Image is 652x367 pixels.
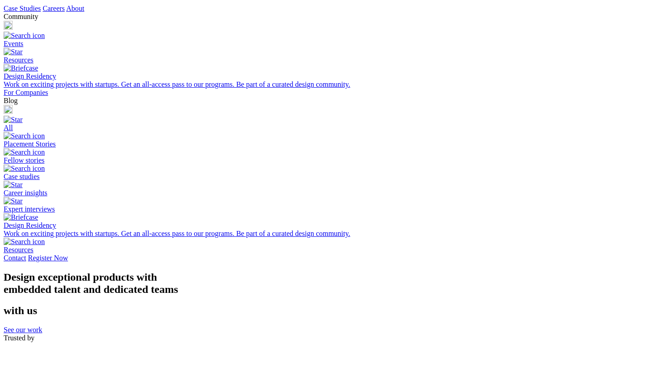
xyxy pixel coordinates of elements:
[4,246,648,254] div: Resources
[4,213,648,238] a: Briefcase Design Residency Work on exciting projects with startups. Get an all-access pass to our...
[4,205,648,213] div: Expert interviews
[4,326,42,334] a: See our work
[4,32,648,48] a: Search icon Events
[4,32,45,40] img: Search icon
[4,124,648,132] div: All
[4,48,648,64] a: Star Resources
[4,64,648,89] a: Briefcase Design Residency Work on exciting projects with startups. Get an all-access pass to our...
[4,221,648,230] div: Design Residency
[4,148,45,156] img: Search icon
[4,305,648,317] h1: with us
[4,13,648,32] div: Community
[43,5,65,12] a: Careers
[4,213,38,221] img: Briefcase
[4,64,38,72] img: Briefcase
[4,116,23,124] img: Star
[4,116,648,254] nav: Blog
[4,97,648,116] div: Blog
[4,40,648,48] div: Events
[4,173,648,181] div: Case studies
[4,334,648,342] div: Trusted by
[28,254,68,262] a: Register Now
[4,48,23,56] img: Star
[4,165,648,181] a: Search icon Case studies
[4,165,45,173] img: Search icon
[4,230,648,238] div: Work on exciting projects with startups. Get an all-access pass to our programs. Be part of a cur...
[4,197,648,213] a: Star Expert interviews
[4,238,45,246] img: Search icon
[4,156,648,165] div: Fellow stories
[4,72,648,80] div: Design Residency
[4,254,26,262] a: Contact
[4,148,648,165] a: Search icon Fellow stories
[4,89,48,96] a: For Companies
[66,5,84,12] a: About
[4,181,23,189] img: Star
[4,132,648,148] a: Search icon Placement Stories
[4,197,23,205] img: Star
[4,271,648,296] h1: Design exceptional products with embedded talent and dedicated teams
[4,5,41,12] a: Case Studies
[4,13,648,21] div: Community
[4,238,648,254] a: Search icon Resources
[4,181,648,197] a: Star Career insights
[4,116,648,132] a: Star All
[4,32,648,89] nav: Community
[4,140,648,148] div: Placement Stories
[4,132,45,140] img: Search icon
[4,189,648,197] div: Career insights
[4,56,648,64] div: Resources
[4,97,648,105] div: Blog
[4,80,648,89] div: Work on exciting projects with startups. Get an all-access pass to our programs. Be part of a cur...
